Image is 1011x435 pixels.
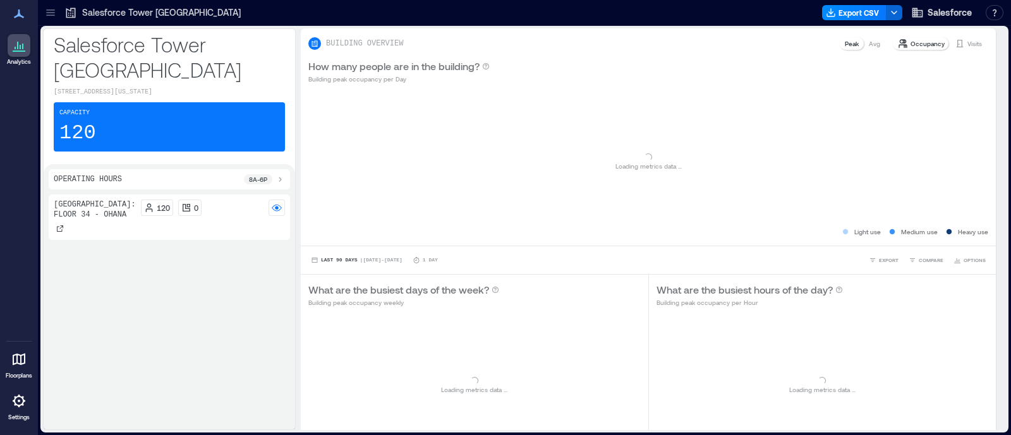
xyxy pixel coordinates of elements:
[8,414,30,421] p: Settings
[879,256,899,264] span: EXPORT
[54,32,285,82] p: Salesforce Tower [GEOGRAPHIC_DATA]
[615,161,682,171] p: Loading metrics data ...
[951,254,988,266] button: OPTIONS
[657,282,833,297] p: What are the busiest hours of the day?
[157,203,170,213] p: 120
[308,254,405,266] button: Last 90 Days |[DATE]-[DATE]
[928,6,972,19] span: Salesforce
[911,39,945,49] p: Occupancy
[54,174,122,184] p: Operating Hours
[2,344,36,383] a: Floorplans
[919,256,943,264] span: COMPARE
[845,39,859,49] p: Peak
[308,282,489,297] p: What are the busiest days of the week?
[194,203,198,213] p: 0
[964,256,986,264] span: OPTIONS
[958,227,988,237] p: Heavy use
[59,121,96,146] p: 120
[249,174,267,184] p: 8a - 6p
[907,3,976,23] button: Salesforce
[441,384,507,395] p: Loading metrics data ...
[326,39,403,49] p: BUILDING OVERVIEW
[4,386,34,425] a: Settings
[3,30,35,69] a: Analytics
[854,227,881,237] p: Light use
[7,58,31,66] p: Analytics
[789,384,856,395] p: Loading metrics data ...
[822,5,887,20] button: Export CSV
[423,256,438,264] p: 1 Day
[866,254,901,266] button: EXPORT
[657,297,843,307] p: Building peak occupancy per Hour
[901,227,938,237] p: Medium use
[906,254,946,266] button: COMPARE
[308,74,490,84] p: Building peak occupancy per Day
[6,372,32,379] p: Floorplans
[82,6,241,19] p: Salesforce Tower [GEOGRAPHIC_DATA]
[54,200,136,220] p: [GEOGRAPHIC_DATA]: Floor 34 - Ohana
[54,87,285,97] p: [STREET_ADDRESS][US_STATE]
[308,59,480,74] p: How many people are in the building?
[59,108,90,118] p: Capacity
[869,39,880,49] p: Avg
[967,39,982,49] p: Visits
[308,297,499,307] p: Building peak occupancy weekly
